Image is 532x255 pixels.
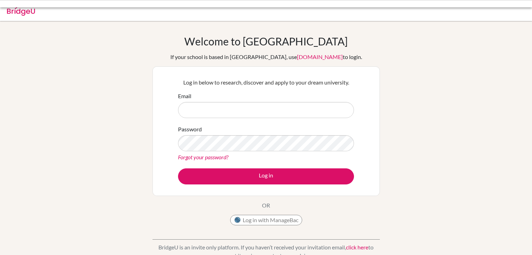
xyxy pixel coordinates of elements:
div: Your account has been archived. [63,6,364,14]
a: click here [346,244,368,250]
label: Password [178,125,202,133]
button: Log in with ManageBac [230,215,302,225]
label: Email [178,92,191,100]
button: Log in [178,168,354,184]
a: [DOMAIN_NAME] [297,53,343,60]
p: OR [262,201,270,210]
p: Log in below to research, discover and apply to your dream university. [178,78,354,87]
a: Forgot your password? [178,154,228,160]
div: If your school is based in [GEOGRAPHIC_DATA], use to login. [170,53,362,61]
img: Bridge-U [7,5,35,16]
h1: Welcome to [GEOGRAPHIC_DATA] [184,35,348,48]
